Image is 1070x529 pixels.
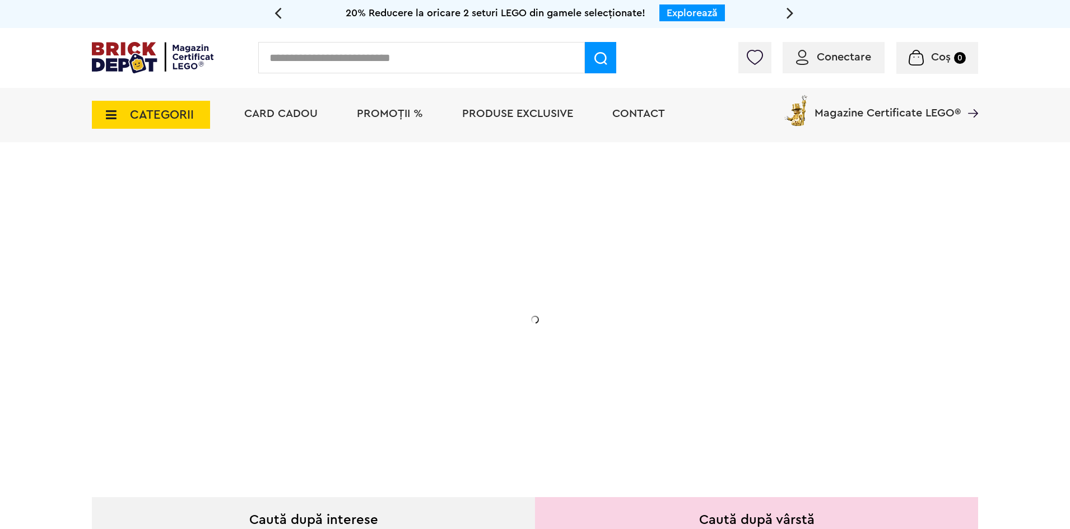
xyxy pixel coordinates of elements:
[346,8,645,18] span: 20% Reducere la oricare 2 seturi LEGO din gamele selecționate!
[667,8,718,18] a: Explorează
[961,93,978,104] a: Magazine Certificate LEGO®
[954,52,966,64] small: 0
[796,52,871,63] a: Conectare
[462,108,573,119] a: Produse exclusive
[130,109,194,121] span: CATEGORII
[171,377,396,391] div: Află detalii
[244,108,318,119] a: Card Cadou
[171,254,396,294] h1: Cadou VIP 40772
[612,108,665,119] a: Contact
[815,93,961,119] span: Magazine Certificate LEGO®
[357,108,423,119] a: PROMOȚII %
[171,305,396,352] h2: Seria de sărbători: Fantomă luminoasă. Promoția este valabilă în perioada [DATE] - [DATE].
[817,52,871,63] span: Conectare
[931,52,951,63] span: Coș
